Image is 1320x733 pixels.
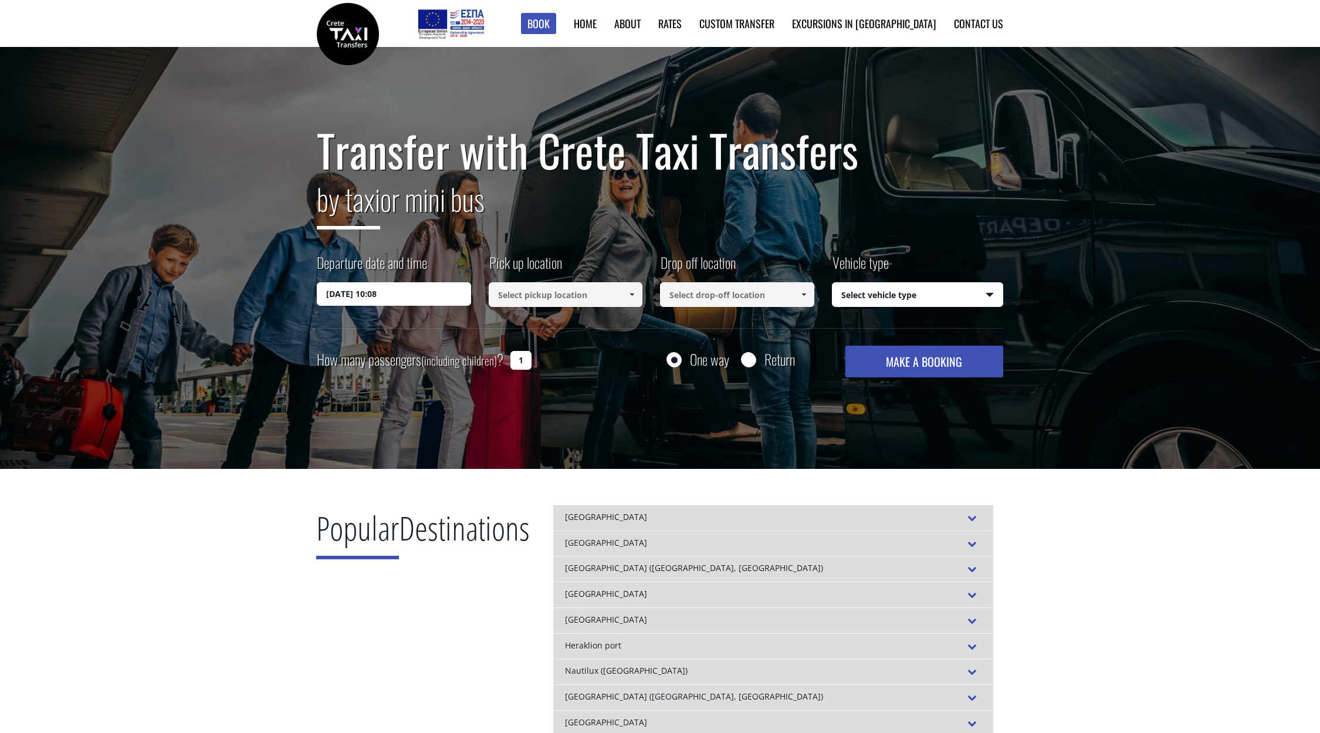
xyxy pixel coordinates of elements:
label: Drop off location [660,252,736,282]
div: [GEOGRAPHIC_DATA] [553,505,993,531]
div: [GEOGRAPHIC_DATA] [553,531,993,556]
div: [GEOGRAPHIC_DATA] [553,607,993,633]
a: Home [574,16,597,31]
h1: Transfer with Crete Taxi Transfers [317,126,1003,175]
small: (including children) [421,352,497,369]
a: About [614,16,641,31]
button: MAKE A BOOKING [845,346,1003,377]
div: Nautilux ([GEOGRAPHIC_DATA]) [553,658,993,684]
label: One way [690,352,729,367]
a: Crete Taxi Transfers | Safe Taxi Transfer Services from to Heraklion Airport, Chania Airport, Ret... [317,26,379,39]
a: Excursions in [GEOGRAPHIC_DATA] [792,16,936,31]
a: Book [521,13,556,35]
img: e-bannersEUERDF180X90.jpg [416,6,486,41]
input: Select pickup location [489,282,643,307]
a: Show All Items [622,282,642,307]
a: Show All Items [794,282,813,307]
label: Pick up location [489,252,562,282]
label: Return [764,352,795,367]
label: Vehicle type [832,252,889,282]
img: Crete Taxi Transfers | Safe Taxi Transfer Services from to Heraklion Airport, Chania Airport, Ret... [317,3,379,65]
div: [GEOGRAPHIC_DATA] ([GEOGRAPHIC_DATA], [GEOGRAPHIC_DATA]) [553,556,993,582]
div: [GEOGRAPHIC_DATA] ([GEOGRAPHIC_DATA], [GEOGRAPHIC_DATA]) [553,684,993,710]
h2: or mini bus [317,175,1003,238]
a: Contact us [954,16,1003,31]
span: Popular [316,505,399,559]
label: Departure date and time [317,252,427,282]
label: How many passengers ? [317,346,503,374]
span: by taxi [317,177,380,229]
div: Heraklion port [553,633,993,659]
h2: Destinations [316,505,530,568]
a: Rates [658,16,682,31]
input: Select drop-off location [660,282,814,307]
a: Custom Transfer [699,16,774,31]
span: Select vehicle type [832,283,1003,308]
div: [GEOGRAPHIC_DATA] [553,582,993,607]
